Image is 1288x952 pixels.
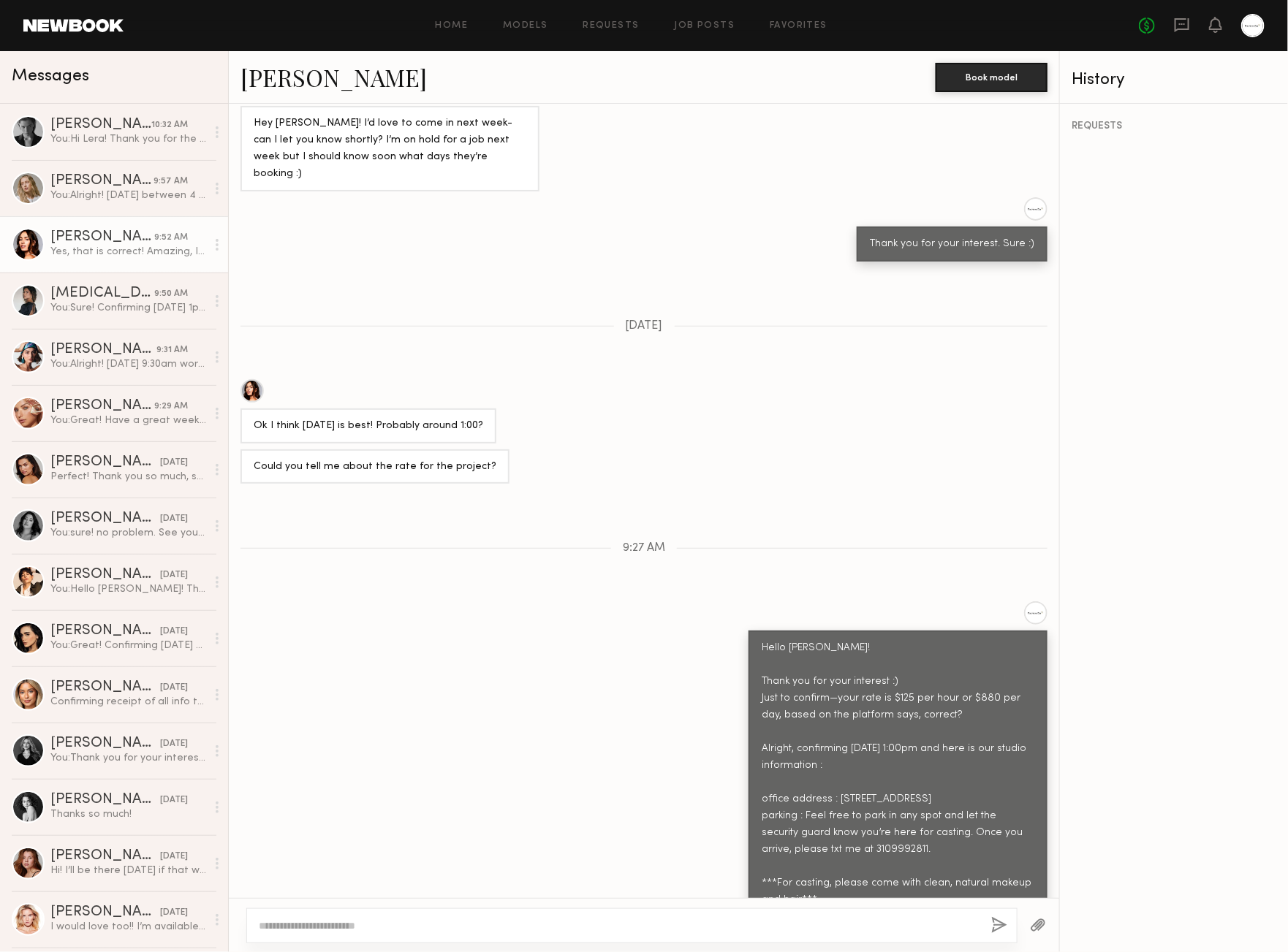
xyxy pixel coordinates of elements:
div: 9:50 AM [154,287,188,301]
a: Requests [583,21,640,31]
div: [DATE] [160,568,188,582]
div: Hi! I’ll be there [DATE] if that works still. Thank you! [50,864,206,877]
div: REQUESTS [1072,121,1276,132]
div: [PERSON_NAME] [50,511,160,526]
div: [PERSON_NAME] [50,399,154,414]
div: [PERSON_NAME] [50,849,160,864]
a: Job Posts [675,21,735,31]
div: [PERSON_NAME] [50,343,156,357]
div: You: sure! no problem. See you later :) [50,526,206,540]
div: You: Alright! [DATE] 9:30am works and here is our studio information : office address : [STREET_A... [50,357,206,371]
a: Models [503,21,548,31]
a: Home [436,21,469,31]
div: Hey [PERSON_NAME]! I’d love to come in next week- can I let you know shortly? I’m on hold for a j... [254,115,526,183]
div: Confirming receipt of all info thank you and look forward to meeting you next week! [50,695,206,709]
div: [PERSON_NAME] [50,118,151,132]
div: Thanks so much! [50,807,206,821]
div: You: Alright! [DATE] between 4 - 4:30pm and here is our studio information : office address : [ST... [50,189,206,202]
div: [DATE] [160,625,188,639]
span: 9:27 AM [623,542,665,555]
div: History [1072,72,1276,88]
div: I would love too!! I’m available [DATE] between 9-11. If it works for you guys I’ll be there at 1... [50,920,206,934]
div: [DATE] [160,737,188,751]
div: You: Great! Confirming [DATE] 3:00pm and here is our studio information : office address : [STREE... [50,639,206,652]
div: You: Great! Have a great weekend and see you next week :) [50,414,206,427]
div: [PERSON_NAME] [50,793,160,807]
div: [PERSON_NAME] [50,174,154,189]
div: [PERSON_NAME] [50,624,160,639]
a: Favorites [770,21,827,31]
div: [DATE] [160,681,188,695]
a: [PERSON_NAME] [240,61,427,93]
div: [PERSON_NAME] [50,455,160,470]
div: [DATE] [160,512,188,526]
div: 9:29 AM [154,400,188,414]
div: 10:32 AM [151,118,188,132]
div: 9:52 AM [154,231,188,245]
button: Book model [936,63,1048,92]
div: [PERSON_NAME] [50,230,154,245]
div: You: Sure! Confirming [DATE] 1pm. Have a great weekend and see you next week :) [50,301,206,315]
a: Book model [936,70,1048,83]
div: You: Thank you for your interest! Just to confirm—your rate is $325 per hour or $2250 per day, co... [50,751,206,765]
div: [PERSON_NAME] [50,680,160,695]
div: [PERSON_NAME] [50,568,160,582]
div: [DATE] [160,906,188,920]
span: Messages [12,68,89,85]
div: 9:57 AM [154,175,188,189]
div: [PERSON_NAME] [50,905,160,920]
span: [DATE] [626,320,663,332]
div: Thank you for your interest. Sure :) [870,236,1034,253]
div: Ok I think [DATE] is best! Probably around 1:00? [254,418,483,435]
div: [PERSON_NAME] [50,736,160,751]
div: [DATE] [160,456,188,470]
div: Yes, that is correct! Amazing, I’ll see you [DATE]. My cell is [PHONE_NUMBER] if you need to reac... [50,245,206,259]
div: [DATE] [160,850,188,864]
div: Could you tell me about the rate for the project? [254,459,496,476]
div: You: Hello [PERSON_NAME]! Thank you for your interest. Feel free to let me know what time you’d l... [50,582,206,596]
div: [DATE] [160,793,188,807]
div: 9:31 AM [156,343,188,357]
div: You: Hi Lera! Thank you for the response. Unfortunately, we’re only working [DATE] through [DATE]... [50,132,206,146]
div: [MEDICAL_DATA][PERSON_NAME] [50,286,154,301]
div: Perfect! Thank you so much, see you [DATE] :) [50,470,206,484]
